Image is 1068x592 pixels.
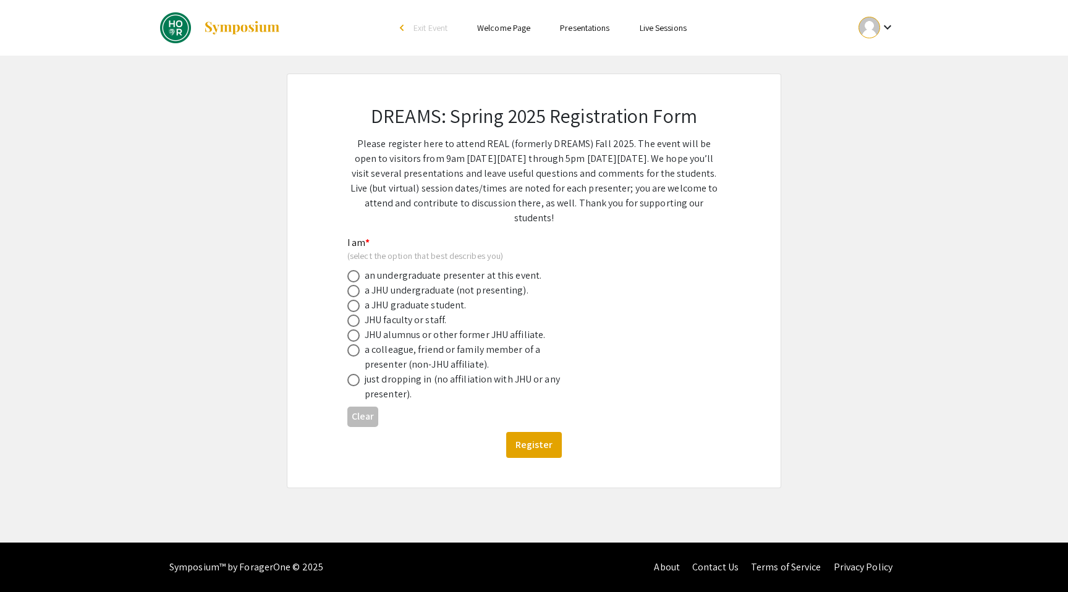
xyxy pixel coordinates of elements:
[640,22,687,33] a: Live Sessions
[751,560,821,573] a: Terms of Service
[365,313,446,328] div: JHU faculty or staff.
[692,560,739,573] a: Contact Us
[347,104,721,127] h2: DREAMS: Spring 2025 Registration Form
[9,536,53,583] iframe: Chat
[365,328,545,342] div: JHU alumnus or other former JHU affiliate.
[400,24,407,32] div: arrow_back_ios
[347,407,378,427] button: Clear
[845,14,908,41] button: Expand account dropdown
[834,560,892,573] a: Privacy Policy
[477,22,530,33] a: Welcome Page
[347,250,701,261] div: (select the option that best describes you)
[654,560,680,573] a: About
[203,20,281,35] img: Symposium by ForagerOne
[506,432,562,458] button: Register
[880,20,895,35] mat-icon: Expand account dropdown
[365,283,528,298] div: a JHU undergraduate (not presenting).
[413,22,447,33] span: Exit Event
[560,22,609,33] a: Presentations
[169,543,323,592] div: Symposium™ by ForagerOne © 2025
[365,298,466,313] div: a JHU graduate student.
[365,372,581,402] div: just dropping in (no affiliation with JHU or any presenter).
[347,137,721,226] p: Please register here to attend REAL (formerly DREAMS) Fall 2025. The event will be open to visito...
[365,268,541,283] div: an undergraduate presenter at this event.
[160,12,191,43] img: JHU: REAL Fall 2025 (formerly DREAMS)
[160,12,281,43] a: JHU: REAL Fall 2025 (formerly DREAMS)
[347,236,370,249] mat-label: I am
[365,342,581,372] div: a colleague, friend or family member of a presenter (non-JHU affiliate).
